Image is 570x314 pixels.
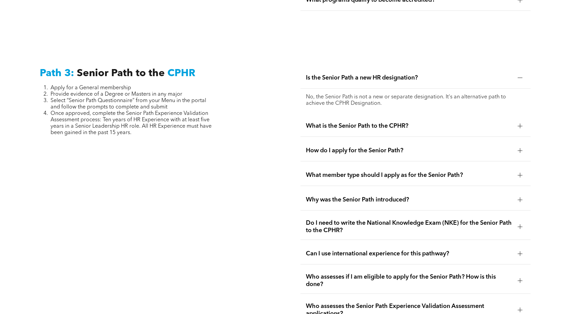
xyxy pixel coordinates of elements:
p: No, the Senior Path is not a new or separate designation. It's an alternative path to achieve the... [306,94,525,107]
span: Do I need to write the National Knowledge Exam (NKE) for the Senior Path to the CPHR? [306,219,512,234]
span: Path 3: [40,68,74,78]
span: CPHR [167,68,195,78]
span: How do I apply for the Senior Path? [306,147,512,154]
span: Who assesses if I am eligible to apply for the Senior Path? How is this done? [306,273,512,288]
span: Once approved, complete the Senior Path Experience Validation Assessment process: Ten years of HR... [51,111,212,135]
span: What member type should I apply as for the Senior Path? [306,171,512,179]
span: Select “Senior Path Questionnaire” from your Menu in the portal and follow the prompts to complet... [51,98,206,110]
span: Senior Path to the [77,68,165,78]
span: Why was the Senior Path introduced? [306,196,512,203]
span: What is the Senior Path to the CPHR? [306,122,512,130]
span: Can I use international experience for this pathway? [306,250,512,257]
span: Provide evidence of a Degree or Masters in any major [51,92,182,97]
span: Is the Senior Path a new HR designation? [306,74,512,82]
span: Apply for a General membership [51,85,131,91]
